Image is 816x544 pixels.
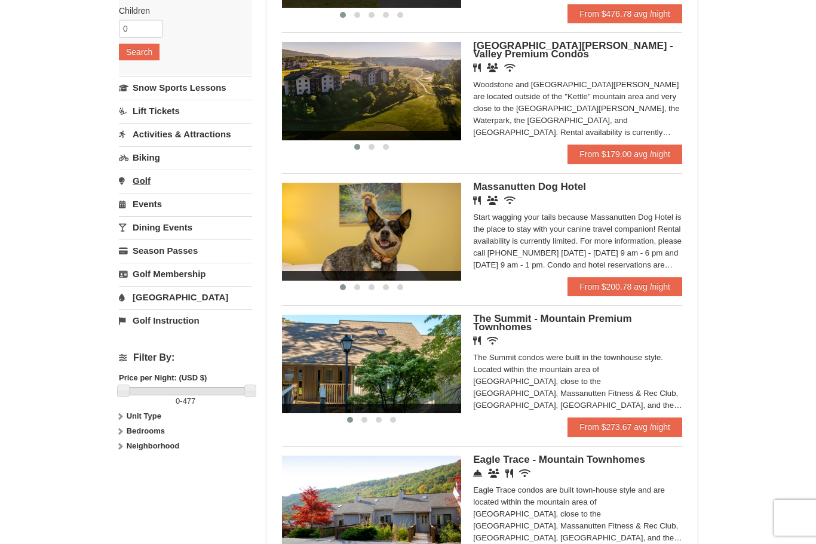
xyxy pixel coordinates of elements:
[119,170,252,192] a: Golf
[119,193,252,215] a: Events
[488,469,499,478] i: Conference Facilities
[183,397,196,405] span: 477
[473,79,682,139] div: Woodstone and [GEOGRAPHIC_DATA][PERSON_NAME] are located outside of the "Kettle" mountain area an...
[119,373,207,382] strong: Price per Night: (USD $)
[487,196,498,205] i: Banquet Facilities
[119,123,252,145] a: Activities & Attractions
[119,146,252,168] a: Biking
[504,196,516,205] i: Wireless Internet (free)
[119,352,252,363] h4: Filter By:
[473,313,631,333] span: The Summit - Mountain Premium Townhomes
[473,181,586,192] span: Massanutten Dog Hotel
[119,216,252,238] a: Dining Events
[119,239,252,262] a: Season Passes
[567,145,682,164] a: From $179.00 avg /night
[119,263,252,285] a: Golf Membership
[567,4,682,23] a: From $476.78 avg /night
[119,44,159,60] button: Search
[473,63,481,72] i: Restaurant
[119,286,252,308] a: [GEOGRAPHIC_DATA]
[119,100,252,122] a: Lift Tickets
[567,417,682,437] a: From $273.67 avg /night
[119,395,252,407] label: -
[119,76,252,99] a: Snow Sports Lessons
[473,40,673,60] span: [GEOGRAPHIC_DATA][PERSON_NAME] - Valley Premium Condos
[119,5,243,17] label: Children
[487,63,498,72] i: Banquet Facilities
[127,426,165,435] strong: Bedrooms
[127,441,180,450] strong: Neighborhood
[505,469,513,478] i: Restaurant
[473,336,481,345] i: Restaurant
[119,309,252,331] a: Golf Instruction
[473,196,481,205] i: Restaurant
[473,469,482,478] i: Concierge Desk
[567,277,682,296] a: From $200.78 avg /night
[473,484,682,544] div: Eagle Trace condos are built town-house style and are located within the mountain area of [GEOGRA...
[504,63,516,72] i: Wireless Internet (free)
[176,397,180,405] span: 0
[519,469,530,478] i: Wireless Internet (free)
[127,411,161,420] strong: Unit Type
[473,211,682,271] div: Start wagging your tails because Massanutten Dog Hotel is the place to stay with your canine trav...
[473,352,682,411] div: The Summit condos were built in the townhouse style. Located within the mountain area of [GEOGRAP...
[487,336,498,345] i: Wireless Internet (free)
[473,454,645,465] span: Eagle Trace - Mountain Townhomes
